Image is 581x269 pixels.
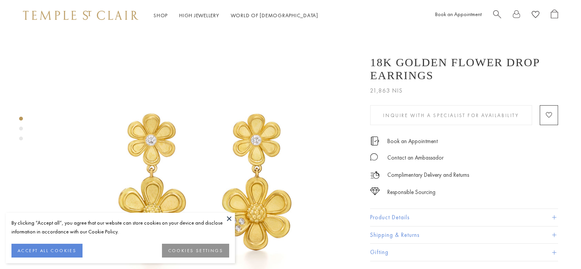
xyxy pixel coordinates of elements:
img: icon_sourcing.svg [370,187,380,195]
img: icon_appointment.svg [370,137,379,145]
a: Search [493,10,501,21]
p: Complimentary Delivery and Returns [387,170,469,180]
div: By clicking “Accept all”, you agree that our website can store cookies on your device and disclos... [11,218,229,236]
button: Gifting [370,244,558,261]
img: MessageIcon-01_2.svg [370,153,378,161]
img: Temple St. Clair [23,11,138,20]
a: High JewelleryHigh Jewellery [179,12,219,19]
h1: 18K Golden Flower Drop Earrings [370,56,558,82]
img: icon_delivery.svg [370,170,380,180]
div: Product gallery navigation [19,115,23,147]
a: Open Shopping Bag [551,10,558,21]
span: 21,863 NIS [370,86,403,96]
span: Inquire With A Specialist for Availability [383,112,519,119]
a: ShopShop [154,12,168,19]
button: ACCEPT ALL COOKIES [11,244,83,258]
a: World of [DEMOGRAPHIC_DATA]World of [DEMOGRAPHIC_DATA] [231,12,318,19]
button: COOKIES SETTINGS [162,244,229,258]
a: View Wishlist [532,10,539,21]
div: Contact an Ambassador [387,153,443,163]
div: Responsible Sourcing [387,187,435,197]
a: Book an Appointment [435,11,482,18]
button: Shipping & Returns [370,227,558,244]
a: Book an Appointment [387,137,438,145]
button: Product Details [370,209,558,226]
nav: Main navigation [154,11,318,20]
button: Inquire With A Specialist for Availability [370,105,532,125]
